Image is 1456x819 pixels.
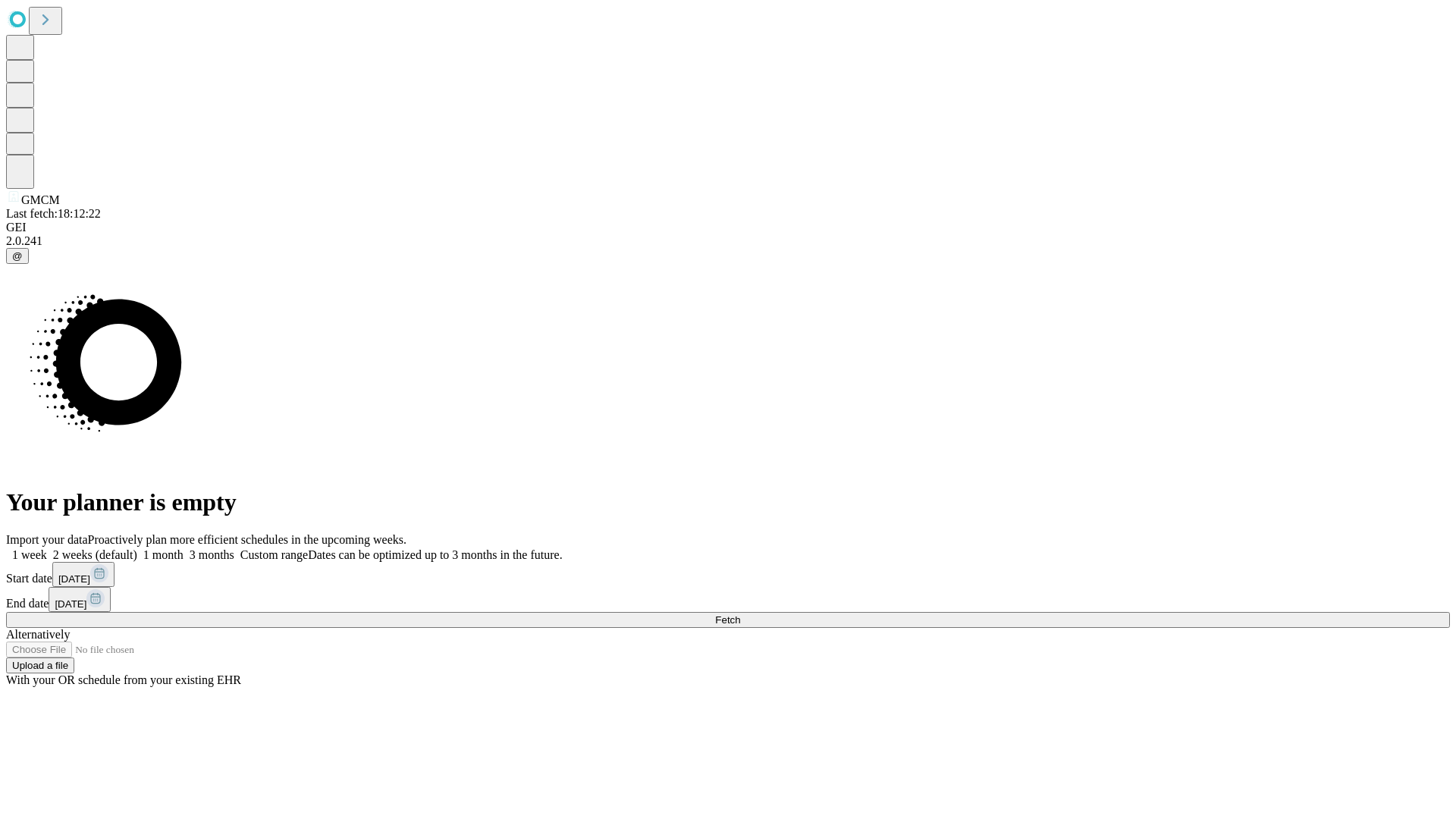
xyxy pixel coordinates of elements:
[49,587,111,612] button: [DATE]
[52,562,115,587] button: [DATE]
[6,234,1450,248] div: 2.0.241
[6,248,29,264] button: @
[6,657,74,673] button: Upload a file
[6,221,1450,234] div: GEI
[53,548,137,561] span: 2 weeks (default)
[240,548,308,561] span: Custom range
[6,488,1450,516] h1: Your planner is empty
[190,548,234,561] span: 3 months
[143,548,184,561] span: 1 month
[6,628,70,641] span: Alternatively
[21,193,60,206] span: GMCM
[308,548,562,561] span: Dates can be optimized up to 3 months in the future.
[12,250,23,262] span: @
[6,673,241,686] span: With your OR schedule from your existing EHR
[88,533,406,546] span: Proactively plan more efficient schedules in the upcoming weeks.
[6,587,1450,612] div: End date
[6,207,101,220] span: Last fetch: 18:12:22
[6,562,1450,587] div: Start date
[6,533,88,546] span: Import your data
[55,598,86,610] span: [DATE]
[58,573,90,585] span: [DATE]
[12,548,47,561] span: 1 week
[6,612,1450,628] button: Fetch
[715,614,740,626] span: Fetch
